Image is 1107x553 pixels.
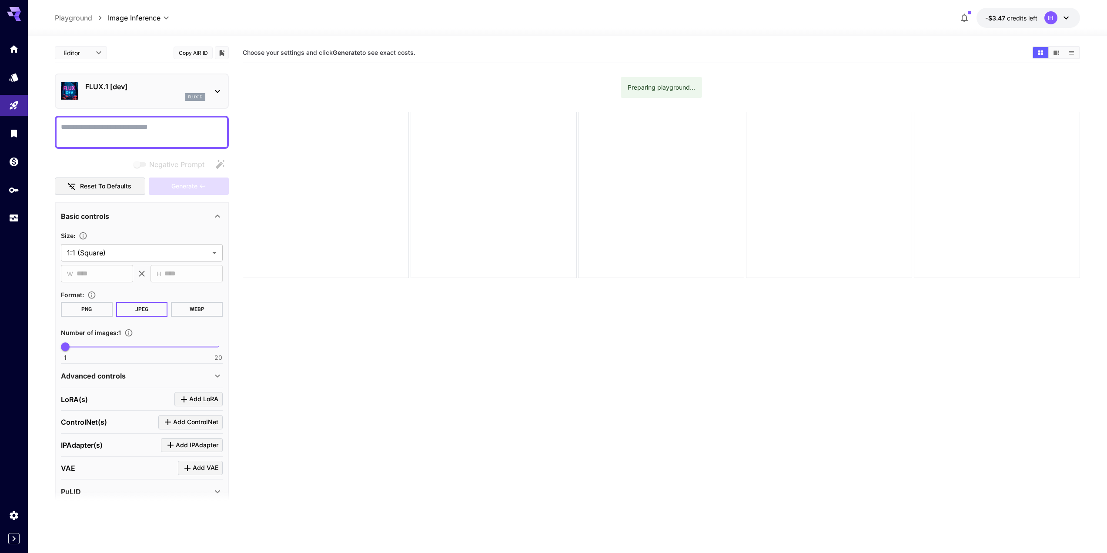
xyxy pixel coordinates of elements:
span: W [67,269,73,279]
div: Home [9,44,19,54]
button: JPEG [116,302,168,317]
span: credits left [1007,14,1037,22]
button: Expand sidebar [8,533,20,544]
span: Add IPAdapter [176,440,218,451]
span: Format : [61,291,84,298]
p: FLUX.1 [dev] [85,81,205,92]
p: Basic controls [61,211,109,221]
div: Advanced controls [61,365,223,386]
p: ControlNet(s) [61,417,107,427]
button: Reset to defaults [55,178,145,195]
button: Click to add VAE [178,461,223,475]
button: Click to add LoRA [174,392,223,406]
span: Editor [64,48,90,57]
button: Choose the file format for the output image. [84,291,100,299]
span: Add LoRA [189,394,218,405]
span: Number of images : 1 [61,329,121,336]
span: H [157,269,161,279]
b: Generate [333,49,360,56]
div: Playground [9,100,19,111]
button: Click to add ControlNet [158,415,223,429]
button: Specify how many images to generate in a single request. Each image generation will be charged se... [121,328,137,337]
p: LoRA(s) [61,394,88,405]
span: Negative prompts are not compatible with the selected model. [132,159,211,170]
span: 20 [214,353,222,362]
div: Library [9,128,19,139]
div: IH [1044,11,1057,24]
div: API Keys [9,184,19,195]
div: Basic controls [61,206,223,227]
button: Show media in grid view [1033,47,1048,58]
p: flux1d [188,94,203,100]
span: Add VAE [193,463,218,473]
button: Click to add IPAdapter [161,438,223,452]
span: Image Inference [108,13,161,23]
nav: breadcrumb [55,13,108,23]
div: Usage [9,213,19,224]
div: Show media in grid viewShow media in video viewShow media in list view [1032,46,1080,59]
button: Add to library [218,47,226,58]
div: Models [9,72,19,83]
button: Copy AIR ID [174,47,213,59]
button: Show media in list view [1064,47,1079,58]
div: PuLID [61,481,223,502]
p: PuLID [61,486,81,497]
span: 1 [64,353,67,362]
div: FLUX.1 [dev]flux1d [61,78,223,104]
div: -$3.4682 [985,13,1037,23]
a: Playground [55,13,92,23]
button: Adjust the dimensions of the generated image by specifying its width and height in pixels, or sel... [75,231,91,240]
div: Wallet [9,156,19,167]
p: VAE [61,463,75,473]
span: -$3.47 [985,14,1007,22]
p: IPAdapter(s) [61,440,103,450]
button: WEBP [171,302,223,317]
div: Preparing playground... [628,80,695,95]
div: Settings [9,510,19,521]
span: Size : [61,232,75,239]
span: Add ControlNet [173,417,218,428]
button: PNG [61,302,113,317]
button: Show media in video view [1049,47,1064,58]
span: Choose your settings and click to see exact costs. [243,49,415,56]
span: Negative Prompt [149,159,204,170]
span: 1:1 (Square) [67,248,209,258]
button: -$3.4682IH [977,8,1080,28]
p: Advanced controls [61,371,126,381]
